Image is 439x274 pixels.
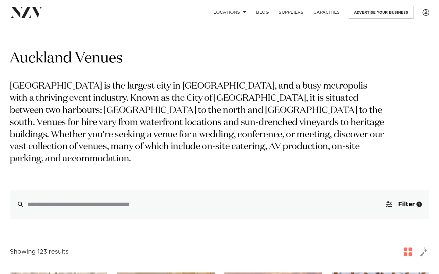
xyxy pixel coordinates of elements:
[416,202,422,207] div: 1
[349,6,413,19] a: Advertise your business
[379,190,429,219] button: Filter1
[398,201,415,207] span: Filter
[251,6,274,19] a: BLOG
[10,49,429,68] h1: Auckland Venues
[10,7,43,18] img: nzv-logo.png
[309,6,345,19] a: Capacities
[10,80,387,165] p: [GEOGRAPHIC_DATA] is the largest city in [GEOGRAPHIC_DATA], and a busy metropolis with a thriving...
[209,6,251,19] a: Locations
[10,247,69,257] div: Showing 123 results
[274,6,308,19] a: SUPPLIERS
